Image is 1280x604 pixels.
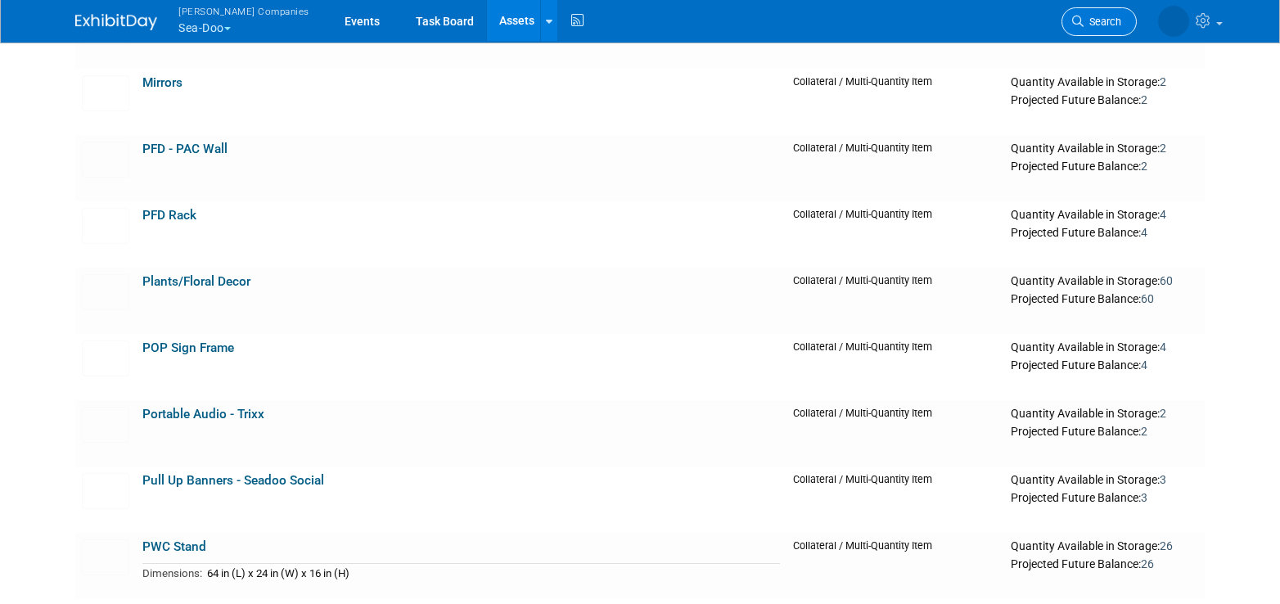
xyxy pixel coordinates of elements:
[1011,488,1198,506] div: Projected Future Balance:
[1141,425,1147,438] span: 2
[786,533,1004,599] td: Collateral / Multi-Quantity Item
[786,69,1004,135] td: Collateral / Multi-Quantity Item
[1160,340,1166,354] span: 4
[1011,421,1198,439] div: Projected Future Balance:
[1141,93,1147,106] span: 2
[1084,16,1121,28] span: Search
[142,473,324,488] a: Pull Up Banners - Seadoo Social
[142,340,234,355] a: POP Sign Frame
[75,14,157,30] img: ExhibitDay
[1011,208,1198,223] div: Quantity Available in Storage:
[1011,223,1198,241] div: Projected Future Balance:
[1011,274,1198,289] div: Quantity Available in Storage:
[178,2,309,20] span: [PERSON_NAME] Companies
[142,564,202,583] td: Dimensions:
[1160,274,1173,287] span: 60
[1141,160,1147,173] span: 2
[786,467,1004,533] td: Collateral / Multi-Quantity Item
[1011,355,1198,373] div: Projected Future Balance:
[1160,539,1173,552] span: 26
[142,539,206,554] a: PWC Stand
[1158,6,1189,37] img: Stephanie Johnson
[1011,75,1198,90] div: Quantity Available in Storage:
[1141,491,1147,504] span: 3
[1141,226,1147,239] span: 4
[786,268,1004,334] td: Collateral / Multi-Quantity Item
[1011,554,1198,572] div: Projected Future Balance:
[142,407,264,421] a: Portable Audio - Trixx
[1011,340,1198,355] div: Quantity Available in Storage:
[142,142,228,156] a: PFD - PAC Wall
[142,208,196,223] a: PFD Rack
[1141,292,1154,305] span: 60
[786,334,1004,400] td: Collateral / Multi-Quantity Item
[1011,156,1198,174] div: Projected Future Balance:
[207,567,349,579] span: 64 in (L) x 24 in (W) x 16 in (H)
[1061,7,1137,36] a: Search
[1011,539,1198,554] div: Quantity Available in Storage:
[786,400,1004,467] td: Collateral / Multi-Quantity Item
[1160,75,1166,88] span: 2
[1160,407,1166,420] span: 2
[1160,473,1166,486] span: 3
[1141,358,1147,372] span: 4
[142,75,183,90] a: Mirrors
[786,201,1004,268] td: Collateral / Multi-Quantity Item
[1160,142,1166,155] span: 2
[1011,289,1198,307] div: Projected Future Balance:
[1011,473,1198,488] div: Quantity Available in Storage:
[1011,407,1198,421] div: Quantity Available in Storage:
[1011,90,1198,108] div: Projected Future Balance:
[142,274,250,289] a: Plants/Floral Decor
[1141,557,1154,570] span: 26
[1160,208,1166,221] span: 4
[1011,142,1198,156] div: Quantity Available in Storage:
[786,135,1004,201] td: Collateral / Multi-Quantity Item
